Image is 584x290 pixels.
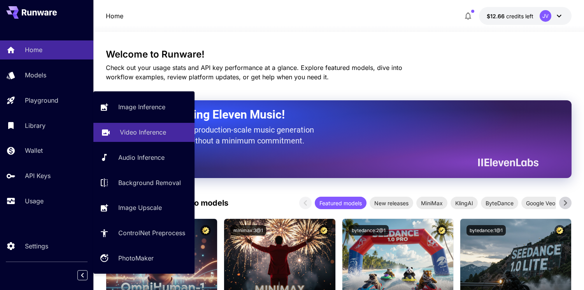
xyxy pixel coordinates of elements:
p: API Keys [25,171,51,180]
span: Check out your usage stats and API key performance at a glance. Explore featured models, dive int... [106,64,402,81]
a: Image Upscale [93,198,195,217]
div: Collapse sidebar [83,268,93,282]
button: bytedance:2@1 [349,225,389,236]
nav: breadcrumb [106,11,123,21]
button: Certified Model – Vetted for best performance and includes a commercial license. [554,225,565,236]
span: credits left [506,13,533,19]
span: ByteDance [481,199,518,207]
span: $12.66 [487,13,506,19]
a: Audio Inference [93,148,195,167]
button: Certified Model – Vetted for best performance and includes a commercial license. [319,225,329,236]
button: bytedance:1@1 [466,225,506,236]
p: ControlNet Preprocess [118,228,185,238]
p: PhotoMaker [118,253,154,263]
button: Certified Model – Vetted for best performance and includes a commercial license. [437,225,447,236]
button: $12.6622 [479,7,572,25]
span: KlingAI [451,199,478,207]
p: Background Removal [118,178,181,187]
p: Usage [25,196,44,206]
p: Models [25,70,46,80]
span: MiniMax [416,199,447,207]
a: PhotoMaker [93,249,195,268]
button: Certified Model – Vetted for best performance and includes a commercial license. [200,225,211,236]
h2: Now Supporting Eleven Music! [125,107,533,122]
button: Collapse sidebar [77,270,88,280]
p: Playground [25,96,58,105]
p: Image Inference [118,102,165,112]
a: ControlNet Preprocess [93,224,195,243]
span: Google Veo [521,199,560,207]
p: Library [25,121,46,130]
a: Background Removal [93,173,195,192]
button: minimax:3@1 [230,225,266,236]
a: Video Inference [93,123,195,142]
p: Wallet [25,146,43,155]
div: JV [540,10,551,22]
p: Video Inference [120,128,166,137]
p: Home [25,45,42,54]
p: Settings [25,241,48,251]
p: Audio Inference [118,153,165,162]
p: The only way to get production-scale music generation from Eleven Labs without a minimum commitment. [125,124,320,146]
p: Home [106,11,123,21]
p: Image Upscale [118,203,162,212]
h3: Welcome to Runware! [106,49,572,60]
a: Image Inference [93,98,195,117]
span: Featured models [315,199,367,207]
div: $12.6622 [487,12,533,20]
span: New releases [370,199,413,207]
